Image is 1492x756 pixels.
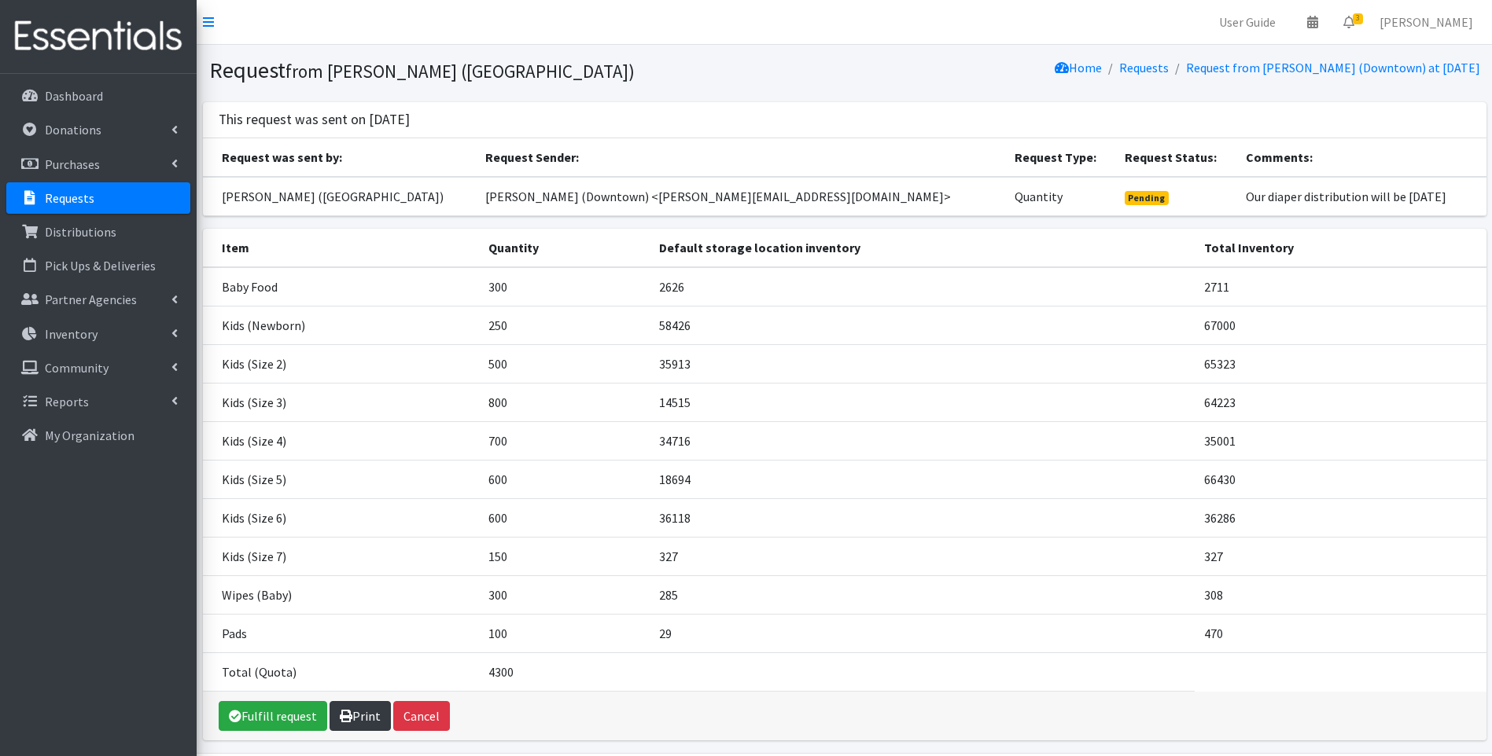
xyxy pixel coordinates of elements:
a: Pick Ups & Deliveries [6,250,190,281]
td: Pads [203,614,479,652]
td: 285 [650,575,1194,614]
th: Request was sent by: [203,138,476,177]
th: Quantity [479,229,650,267]
a: User Guide [1206,6,1288,38]
span: Pending [1125,191,1170,205]
td: 327 [650,537,1194,575]
td: Our diaper distribution will be [DATE] [1236,177,1486,216]
td: Kids (Size 6) [203,498,479,537]
td: 327 [1195,537,1486,575]
td: Kids (Size 7) [203,537,479,575]
a: Fulfill request [219,701,327,731]
th: Total Inventory [1195,229,1486,267]
img: HumanEssentials [6,10,190,63]
p: Inventory [45,326,98,342]
td: 29 [650,614,1194,652]
a: Requests [1119,60,1169,75]
td: 34716 [650,421,1194,460]
td: 36118 [650,498,1194,537]
a: Reports [6,386,190,417]
p: My Organization [45,428,134,443]
td: 600 [479,460,650,498]
th: Default storage location inventory [650,229,1194,267]
td: 600 [479,498,650,537]
p: Donations [45,122,101,138]
td: Total (Quota) [203,652,479,691]
a: Inventory [6,318,190,350]
td: 150 [479,537,650,575]
th: Item [203,229,479,267]
td: 35001 [1195,421,1486,460]
p: Requests [45,190,94,206]
td: 308 [1195,575,1486,614]
a: Purchases [6,149,190,180]
p: Purchases [45,156,100,172]
a: My Organization [6,420,190,451]
a: [PERSON_NAME] [1367,6,1486,38]
td: 14515 [650,383,1194,421]
td: 67000 [1195,306,1486,344]
td: 4300 [479,652,650,691]
td: Wipes (Baby) [203,575,479,614]
td: 58426 [650,306,1194,344]
td: Kids (Newborn) [203,306,479,344]
td: [PERSON_NAME] ([GEOGRAPHIC_DATA]) [203,177,476,216]
h1: Request [209,57,839,84]
a: Request from [PERSON_NAME] (Downtown) at [DATE] [1186,60,1480,75]
p: Reports [45,394,89,409]
a: Distributions [6,216,190,248]
td: 66430 [1195,460,1486,498]
td: Quantity [1005,177,1115,216]
td: Kids (Size 3) [203,383,479,421]
td: 2626 [650,267,1194,306]
a: Donations [6,114,190,145]
th: Request Sender: [476,138,1005,177]
td: 700 [479,421,650,460]
td: 470 [1195,614,1486,652]
td: 18694 [650,460,1194,498]
span: 3 [1353,13,1363,24]
small: from [PERSON_NAME] ([GEOGRAPHIC_DATA]) [286,60,635,83]
td: 36286 [1195,498,1486,537]
a: Print [330,701,391,731]
p: Partner Agencies [45,292,137,307]
p: Community [45,360,109,376]
th: Comments: [1236,138,1486,177]
a: Partner Agencies [6,284,190,315]
td: 2711 [1195,267,1486,306]
td: Kids (Size 4) [203,421,479,460]
td: Kids (Size 2) [203,344,479,383]
td: 65323 [1195,344,1486,383]
h3: This request was sent on [DATE] [219,112,410,128]
td: Baby Food [203,267,479,306]
td: 300 [479,575,650,614]
button: Cancel [393,701,450,731]
th: Request Status: [1115,138,1236,177]
p: Dashboard [45,88,103,104]
a: Dashboard [6,80,190,112]
td: 500 [479,344,650,383]
a: Requests [6,182,190,214]
td: 800 [479,383,650,421]
td: 300 [479,267,650,306]
a: 3 [1331,6,1367,38]
td: 250 [479,306,650,344]
a: Community [6,352,190,384]
td: 64223 [1195,383,1486,421]
a: Home [1055,60,1102,75]
td: [PERSON_NAME] (Downtown) <[PERSON_NAME][EMAIL_ADDRESS][DOMAIN_NAME]> [476,177,1005,216]
th: Request Type: [1005,138,1115,177]
p: Pick Ups & Deliveries [45,258,156,273]
p: Distributions [45,224,116,240]
td: Kids (Size 5) [203,460,479,498]
td: 100 [479,614,650,652]
td: 35913 [650,344,1194,383]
